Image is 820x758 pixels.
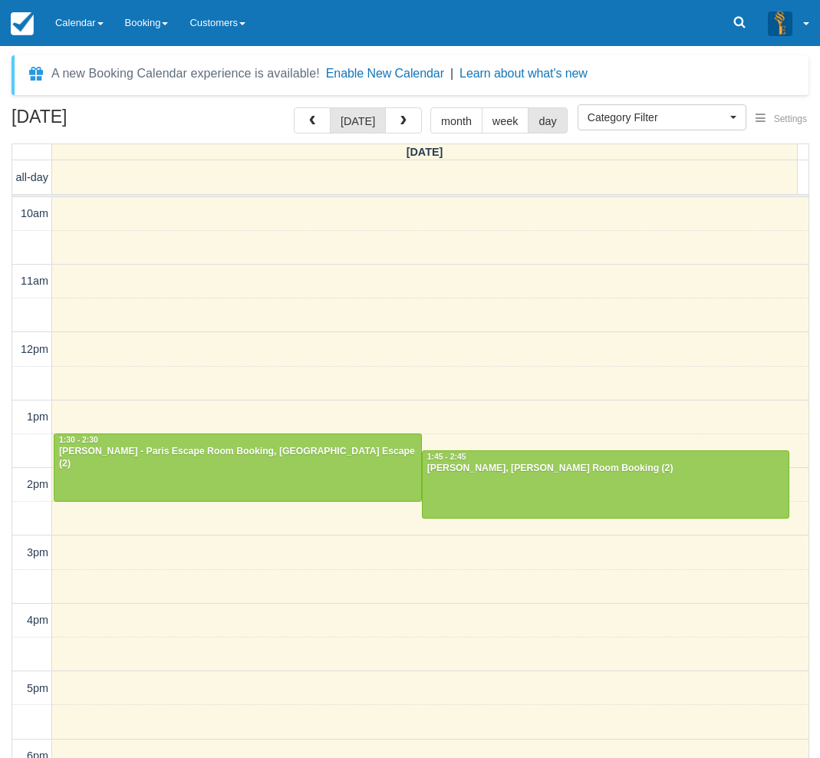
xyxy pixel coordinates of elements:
[59,436,98,444] span: 1:30 - 2:30
[768,11,792,35] img: A3
[21,275,48,287] span: 11am
[27,410,48,423] span: 1pm
[578,104,746,130] button: Category Filter
[588,110,726,125] span: Category Filter
[430,107,482,133] button: month
[422,450,790,518] a: 1:45 - 2:45[PERSON_NAME], [PERSON_NAME] Room Booking (2)
[450,67,453,80] span: |
[16,171,48,183] span: all-day
[11,12,34,35] img: checkfront-main-nav-mini-logo.png
[774,114,807,124] span: Settings
[459,67,588,80] a: Learn about what's new
[427,453,466,461] span: 1:45 - 2:45
[27,478,48,490] span: 2pm
[330,107,386,133] button: [DATE]
[51,64,320,83] div: A new Booking Calendar experience is available!
[27,614,48,626] span: 4pm
[27,546,48,559] span: 3pm
[54,433,422,501] a: 1:30 - 2:30[PERSON_NAME] - Paris Escape Room Booking, [GEOGRAPHIC_DATA] Escape (2)
[21,207,48,219] span: 10am
[746,108,816,130] button: Settings
[27,682,48,694] span: 5pm
[407,146,443,158] span: [DATE]
[12,107,206,136] h2: [DATE]
[482,107,529,133] button: week
[21,343,48,355] span: 12pm
[426,463,785,475] div: [PERSON_NAME], [PERSON_NAME] Room Booking (2)
[326,66,444,81] button: Enable New Calendar
[528,107,567,133] button: day
[58,446,417,470] div: [PERSON_NAME] - Paris Escape Room Booking, [GEOGRAPHIC_DATA] Escape (2)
